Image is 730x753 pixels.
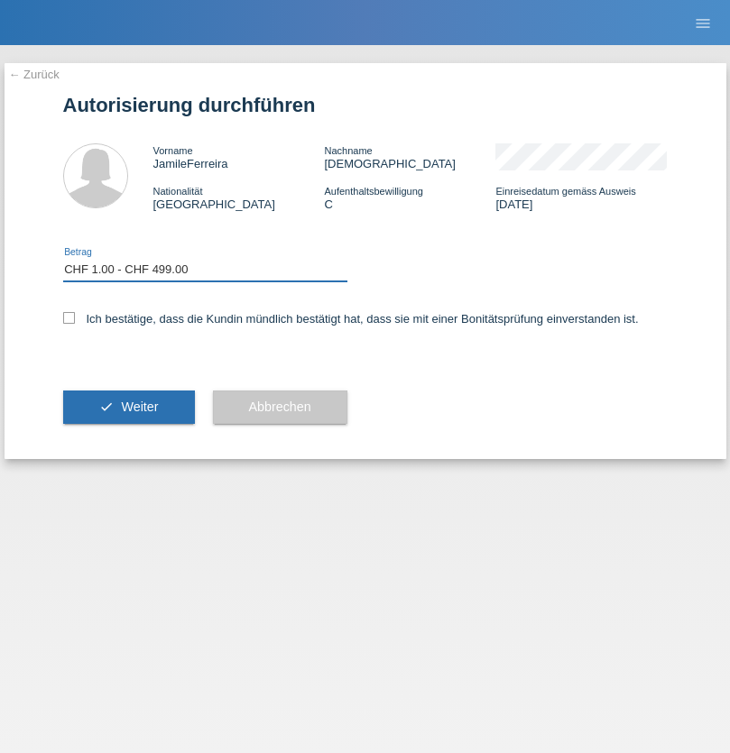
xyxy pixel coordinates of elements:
[249,399,311,414] span: Abbrechen
[213,390,347,425] button: Abbrechen
[153,143,325,170] div: JamileFerreira
[121,399,158,414] span: Weiter
[63,94,668,116] h1: Autorisierung durchführen
[153,184,325,211] div: [GEOGRAPHIC_DATA]
[153,186,203,197] span: Nationalität
[99,399,114,414] i: check
[9,68,60,81] a: ← Zurück
[694,14,712,32] i: menu
[324,143,495,170] div: [DEMOGRAPHIC_DATA]
[324,184,495,211] div: C
[324,145,372,156] span: Nachname
[153,145,193,156] span: Vorname
[63,390,195,425] button: check Weiter
[63,312,639,326] label: Ich bestätige, dass die Kundin mündlich bestätigt hat, dass sie mit einer Bonitätsprüfung einvers...
[685,17,721,28] a: menu
[495,186,635,197] span: Einreisedatum gemäss Ausweis
[324,186,422,197] span: Aufenthaltsbewilligung
[495,184,667,211] div: [DATE]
